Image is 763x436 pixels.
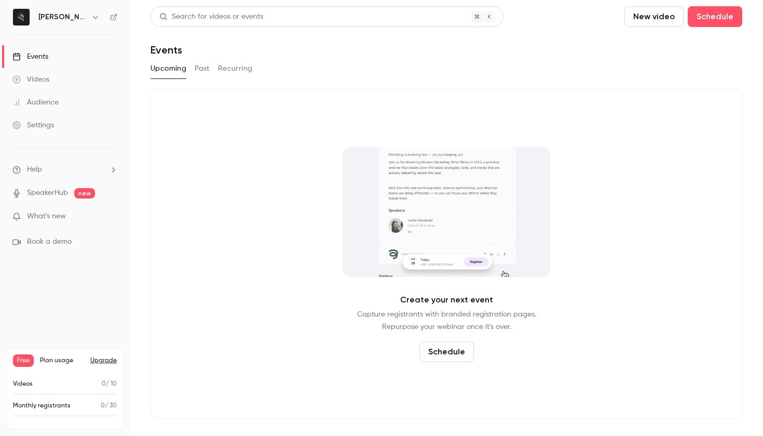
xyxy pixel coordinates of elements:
[74,188,95,199] span: new
[27,236,72,247] span: Book a demo
[38,12,87,22] h6: [PERSON_NAME] Consulting GmbH
[13,401,71,411] p: Monthly registrants
[12,120,54,130] div: Settings
[102,381,106,387] span: 0
[218,60,253,77] button: Recurring
[12,164,117,175] li: help-dropdown-opener
[101,401,117,411] p: / 30
[105,212,117,221] iframe: Noticeable Trigger
[12,97,59,108] div: Audience
[195,60,210,77] button: Past
[13,379,33,389] p: Videos
[27,211,66,222] span: What's new
[151,60,186,77] button: Upcoming
[13,9,30,25] img: Caserta Consulting GmbH
[357,308,536,333] p: Capture registrants with branded registration pages. Repurpose your webinar once it's over.
[400,294,493,306] p: Create your next event
[40,356,84,365] span: Plan usage
[13,354,34,367] span: Free
[101,403,105,409] span: 0
[12,51,48,62] div: Events
[27,188,68,199] a: SpeakerHub
[27,164,42,175] span: Help
[151,44,182,56] h1: Events
[624,6,684,27] button: New video
[419,341,474,362] button: Schedule
[159,11,263,22] div: Search for videos or events
[102,379,117,389] p: / 10
[90,356,117,365] button: Upgrade
[12,74,49,85] div: Videos
[688,6,742,27] button: Schedule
